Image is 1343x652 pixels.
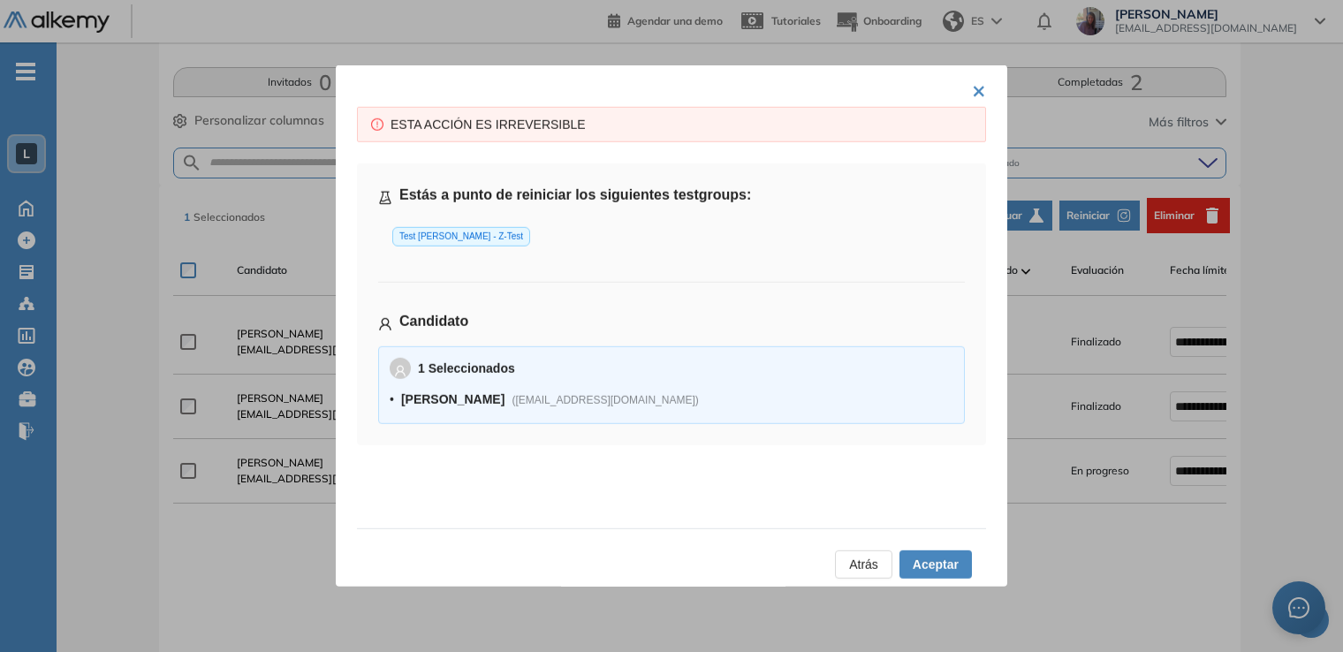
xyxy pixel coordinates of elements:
[392,227,530,246] span: Test [PERSON_NAME] - Z-Test
[394,365,406,377] span: user
[849,555,878,574] span: Atrás
[913,555,959,574] span: Aceptar
[390,392,394,406] span: •
[512,394,698,406] span: ( [EMAIL_ADDRESS][DOMAIN_NAME] )
[401,392,505,406] strong: [PERSON_NAME]
[378,191,392,205] span: experiment
[378,317,392,331] span: user
[418,361,515,375] strong: 1 Seleccionados
[371,118,383,131] span: exclamation-circle
[378,185,965,206] h5: Estás a punto de reiniciar los siguientes testgroups:
[972,72,986,107] button: ×
[835,550,892,579] button: Atrás
[391,115,972,134] div: ESTA ACCIÓN ES IRREVERSIBLE
[378,311,965,332] h5: Candidato
[899,550,972,579] button: Aceptar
